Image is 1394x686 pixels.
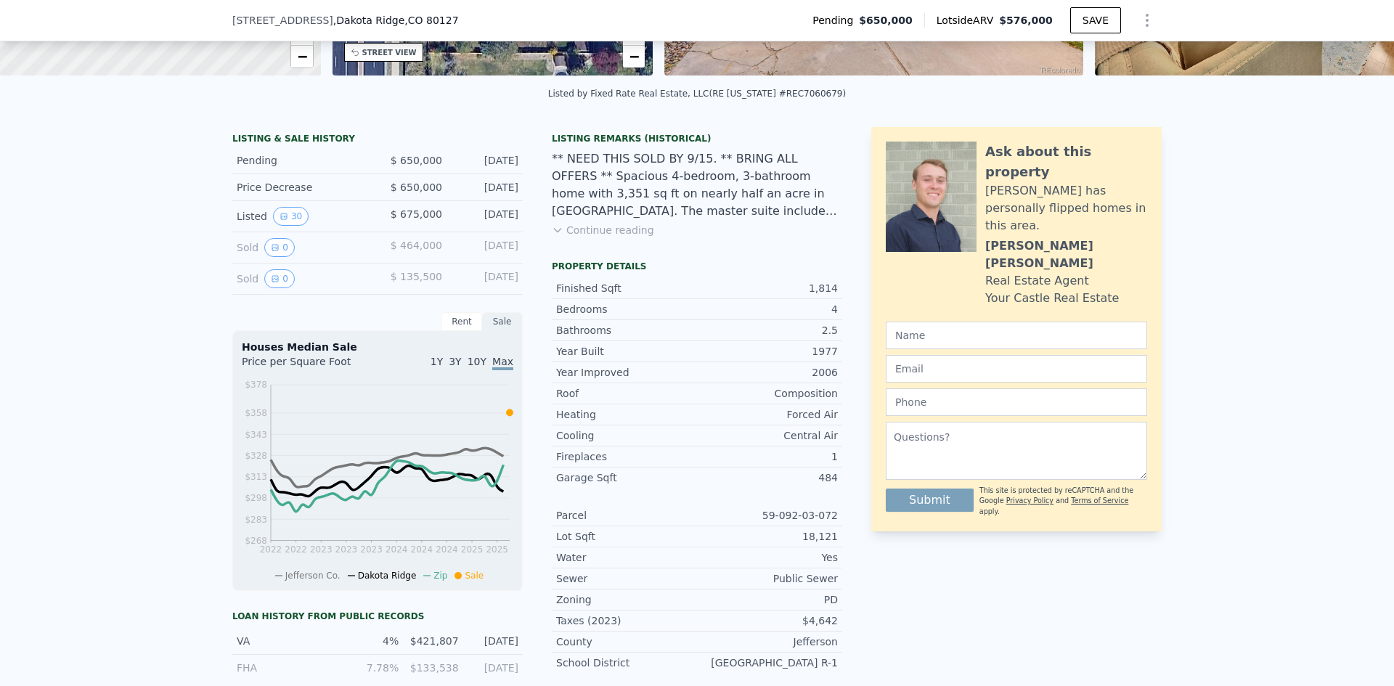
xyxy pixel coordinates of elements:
div: Year Improved [556,365,697,380]
div: Bedrooms [556,302,697,317]
div: ** NEED THIS SOLD BY 9/15. ** BRING ALL OFFERS ** Spacious 4-bedroom, 3-bathroom home with 3,351 ... [552,150,842,220]
tspan: 2023 [335,544,358,555]
div: FHA [237,661,339,675]
div: 4 [697,302,838,317]
span: 3Y [449,356,461,367]
div: Listing Remarks (Historical) [552,133,842,144]
button: View historical data [264,269,295,288]
input: Email [886,355,1147,383]
tspan: $268 [245,536,267,546]
span: − [629,47,639,65]
div: This site is protected by reCAPTCHA and the Google and apply. [979,486,1147,517]
span: Max [492,356,513,370]
div: Price Decrease [237,180,366,195]
div: [PERSON_NAME] has personally flipped homes in this area. [985,182,1147,234]
div: $4,642 [697,613,838,628]
div: Year Built [556,344,697,359]
input: Name [886,322,1147,349]
div: Central Air [697,428,838,443]
tspan: 2024 [411,544,433,555]
div: Cooling [556,428,697,443]
div: 484 [697,470,838,485]
div: Listed [237,207,366,226]
span: Sale [465,571,484,581]
tspan: $358 [245,408,267,418]
div: 4% [348,634,399,648]
span: $650,000 [859,13,913,28]
div: [DATE] [454,180,518,195]
div: [DATE] [454,153,518,168]
tspan: $298 [245,493,267,503]
div: Sold [237,238,366,257]
button: Continue reading [552,223,654,237]
tspan: 2025 [486,544,508,555]
div: Fireplaces [556,449,697,464]
div: School District [556,656,697,670]
span: $ 650,000 [391,155,442,166]
span: $ 464,000 [391,240,442,251]
div: 1977 [697,344,838,359]
div: Pending [237,153,366,168]
div: Finished Sqft [556,281,697,295]
span: Zip [433,571,447,581]
div: Composition [697,386,838,401]
a: Zoom out [291,46,313,68]
div: Yes [697,550,838,565]
div: Forced Air [697,407,838,422]
button: View historical data [273,207,309,226]
tspan: 2022 [260,544,282,555]
div: [DATE] [454,269,518,288]
input: Phone [886,388,1147,416]
span: $ 135,500 [391,271,442,282]
tspan: $328 [245,451,267,461]
button: Submit [886,489,974,512]
div: $421,807 [407,634,458,648]
div: STREET VIEW [362,47,417,58]
div: 1 [697,449,838,464]
div: [DATE] [454,207,518,226]
button: View historical data [264,238,295,257]
button: Show Options [1133,6,1162,35]
button: SAVE [1070,7,1121,33]
span: $ 650,000 [391,181,442,193]
a: Privacy Policy [1006,497,1053,505]
div: [PERSON_NAME] [PERSON_NAME] [985,237,1147,272]
div: [DATE] [468,634,518,648]
div: Ask about this property [985,142,1147,182]
div: County [556,634,697,649]
div: [GEOGRAPHIC_DATA] R-1 [697,656,838,670]
div: Rent [441,312,482,331]
div: Jefferson [697,634,838,649]
div: 7.78% [348,661,399,675]
tspan: 2025 [461,544,484,555]
tspan: 2024 [386,544,408,555]
tspan: $283 [245,515,267,525]
div: Loan history from public records [232,611,523,622]
span: 1Y [431,356,443,367]
tspan: 2023 [360,544,383,555]
span: $576,000 [999,15,1053,26]
div: Your Castle Real Estate [985,290,1119,307]
div: 2.5 [697,323,838,338]
span: Jefferson Co. [285,571,341,581]
div: 59-092-03-072 [697,508,838,523]
span: Dakota Ridge [358,571,417,581]
div: [DATE] [468,661,518,675]
div: Houses Median Sale [242,340,513,354]
span: 10Y [468,356,486,367]
tspan: 2022 [285,544,307,555]
a: Zoom out [623,46,645,68]
div: Heating [556,407,697,422]
div: [DATE] [454,238,518,257]
div: Taxes (2023) [556,613,697,628]
div: $133,538 [407,661,458,675]
div: 2006 [697,365,838,380]
div: 1,814 [697,281,838,295]
div: Zoning [556,592,697,607]
div: Property details [552,261,842,272]
tspan: 2024 [436,544,458,555]
span: − [297,47,306,65]
div: Sewer [556,571,697,586]
div: Parcel [556,508,697,523]
span: Lotside ARV [937,13,999,28]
